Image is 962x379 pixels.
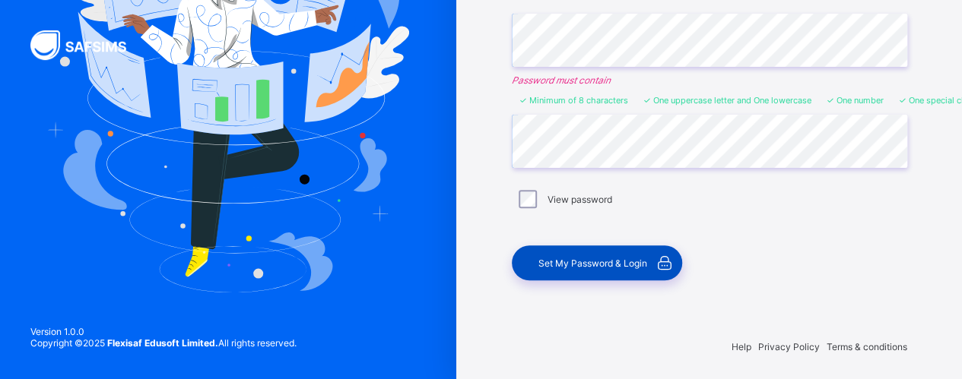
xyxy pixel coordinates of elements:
[512,74,907,86] em: Password must contain
[30,326,297,337] span: Version 1.0.0
[732,341,751,352] span: Help
[827,95,884,106] li: One number
[519,95,628,106] li: Minimum of 8 characters
[538,257,647,269] span: Set My Password & Login
[827,341,907,352] span: Terms & conditions
[30,337,297,349] span: Copyright © 2025 All rights reserved.
[107,337,218,349] strong: Flexisaf Edusoft Limited.
[643,95,811,106] li: One uppercase letter and One lowercase
[30,30,144,60] img: SAFSIMS Logo
[548,194,612,205] label: View password
[758,341,820,352] span: Privacy Policy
